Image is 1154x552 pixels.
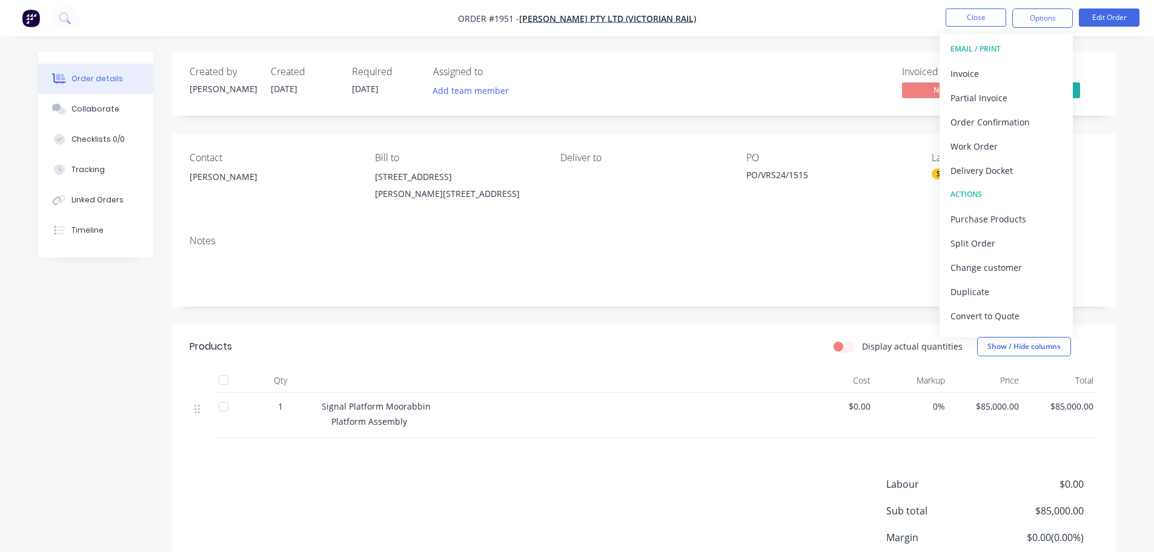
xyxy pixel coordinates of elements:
[244,368,317,393] div: Qty
[1024,368,1098,393] div: Total
[993,504,1083,518] span: $85,000.00
[950,368,1024,393] div: Price
[806,400,871,413] span: $0.00
[902,82,975,98] span: No
[458,13,519,24] span: Order #1951 -
[950,283,1062,301] div: Duplicate
[22,9,40,27] img: Factory
[880,400,945,413] span: 0%
[519,13,696,24] a: [PERSON_NAME] PTY LTD (VICTORIAN RAIL)
[950,65,1062,82] div: Invoice
[940,207,1073,231] button: Purchase Products
[322,401,431,412] span: Signal Platform Moorabbin
[271,83,297,95] span: [DATE]
[38,124,153,155] button: Checklists 0/0
[1012,8,1073,28] button: Options
[993,477,1083,491] span: $0.00
[940,328,1073,352] button: Archive
[875,368,950,393] div: Markup
[375,152,541,164] div: Bill to
[433,66,554,78] div: Assigned to
[940,279,1073,304] button: Duplicate
[993,530,1083,545] span: $0.00 ( 0.00 %)
[1079,8,1139,27] button: Edit Order
[352,83,379,95] span: [DATE]
[190,152,356,164] div: Contact
[950,41,1062,57] div: EMAIL / PRINT
[940,255,1073,279] button: Change customer
[352,66,419,78] div: Required
[38,215,153,245] button: Timeline
[950,162,1062,179] div: Delivery Docket
[278,400,283,413] span: 1
[38,94,153,124] button: Collaborate
[190,339,232,354] div: Products
[950,138,1062,155] div: Work Order
[932,152,1098,164] div: Labels
[560,152,726,164] div: Deliver to
[1029,400,1093,413] span: $85,000.00
[862,340,963,353] label: Display actual quantities
[886,504,994,518] span: Sub total
[940,158,1073,182] button: Delivery Docket
[950,89,1062,107] div: Partial Invoice
[38,185,153,215] button: Linked Orders
[71,134,125,145] div: Checklists 0/0
[940,110,1073,134] button: Order Confirmation
[932,168,1033,179] div: Signal Platform Moorabbin
[950,307,1062,325] div: Convert to Quote
[426,82,515,99] button: Add team member
[71,164,105,175] div: Tracking
[271,66,337,78] div: Created
[433,82,516,99] button: Add team member
[190,66,256,78] div: Created by
[886,530,994,545] span: Margin
[190,168,356,185] div: [PERSON_NAME]
[940,182,1073,207] button: ACTIONS
[746,152,912,164] div: PO
[375,168,541,185] div: [STREET_ADDRESS]
[71,195,124,205] div: Linked Orders
[375,185,541,202] div: [PERSON_NAME][STREET_ADDRESS]
[38,64,153,94] button: Order details
[71,73,123,84] div: Order details
[375,168,541,207] div: [STREET_ADDRESS][PERSON_NAME][STREET_ADDRESS]
[190,168,356,207] div: [PERSON_NAME]
[955,400,1020,413] span: $85,000.00
[902,66,993,78] div: Invoiced
[950,187,1062,202] div: ACTIONS
[950,210,1062,228] div: Purchase Products
[940,85,1073,110] button: Partial Invoice
[940,37,1073,61] button: EMAIL / PRINT
[746,168,898,185] div: PO/VRS24/1515
[71,225,104,236] div: Timeline
[71,104,119,115] div: Collaborate
[946,8,1006,27] button: Close
[886,477,994,491] span: Labour
[38,155,153,185] button: Tracking
[190,235,1098,247] div: Notes
[331,416,407,427] span: Platform Assembly
[190,82,256,95] div: [PERSON_NAME]
[940,134,1073,158] button: Work Order
[950,234,1062,252] div: Split Order
[801,368,876,393] div: Cost
[950,259,1062,276] div: Change customer
[950,113,1062,131] div: Order Confirmation
[940,231,1073,255] button: Split Order
[950,331,1062,349] div: Archive
[940,304,1073,328] button: Convert to Quote
[940,61,1073,85] button: Invoice
[977,337,1071,356] button: Show / Hide columns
